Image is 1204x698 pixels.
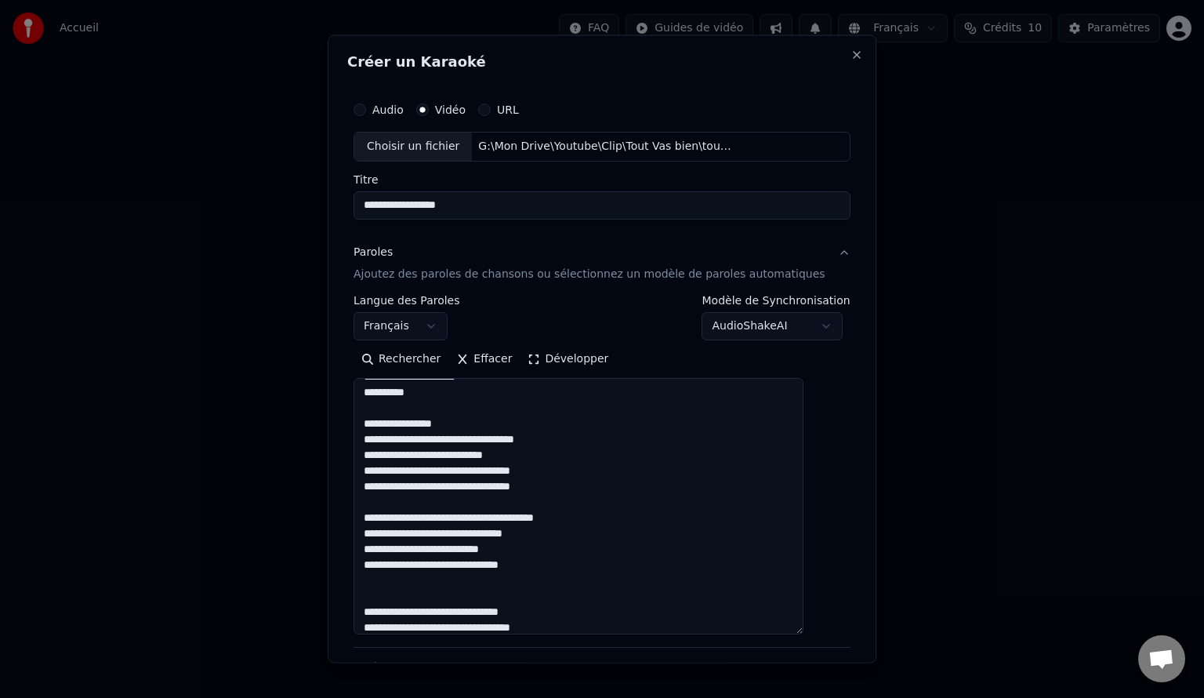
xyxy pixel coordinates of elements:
[354,173,850,184] label: Titre
[435,104,466,115] label: Vidéo
[354,294,460,305] label: Langue des Paroles
[520,346,617,371] button: Développer
[497,104,519,115] label: URL
[347,55,857,69] h2: Créer un Karaoké
[354,294,850,646] div: ParolesAjoutez des paroles de chansons ou sélectionnez un modèle de paroles automatiques
[354,231,850,294] button: ParolesAjoutez des paroles de chansons ou sélectionnez un modèle de paroles automatiques
[702,294,850,305] label: Modèle de Synchronisation
[354,266,825,282] p: Ajoutez des paroles de chansons ou sélectionnez un modèle de paroles automatiques
[473,139,739,155] div: G:\Mon Drive\Youtube\Clip\Tout Vas bien\tout vas bien 9-16\tout vas bien 9-16.mp4
[354,133,472,161] div: Choisir un fichier
[372,104,404,115] label: Audio
[354,660,795,697] div: Vidéo
[354,346,448,371] button: Rechercher
[448,346,520,371] button: Effacer
[354,244,393,260] div: Paroles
